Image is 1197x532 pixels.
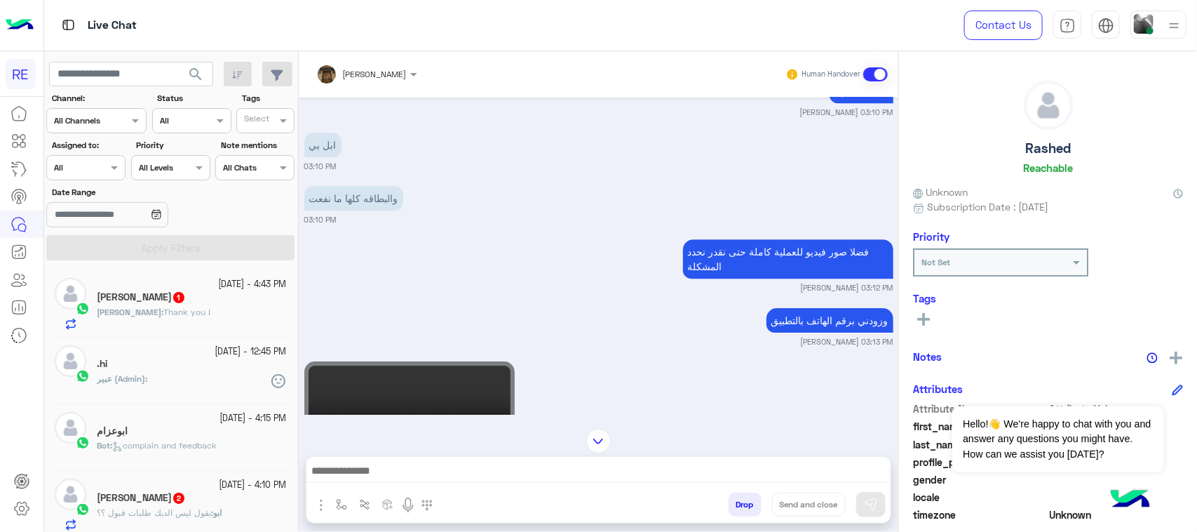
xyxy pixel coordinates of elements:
[52,92,145,105] label: Channel:
[304,133,341,157] p: 27/9/2025, 3:10 PM
[211,507,222,518] b: :
[76,369,90,383] img: WhatsApp
[1170,352,1182,364] img: add
[343,69,407,79] span: [PERSON_NAME]
[1147,352,1158,364] img: notes
[97,507,211,518] span: يقول ليس الديك طلبات قبول ؟؟
[1023,161,1073,174] h6: Reachable
[421,500,433,511] img: make a call
[52,186,209,199] label: Date Range
[213,507,222,518] span: ابو
[173,292,184,303] span: 1
[864,498,878,512] img: send message
[76,436,90,450] img: WhatsApp
[219,278,287,291] small: [DATE] - 4:43 PM
[913,472,1047,487] span: gender
[1098,18,1114,34] img: tab
[55,278,86,310] img: defaultAdmin.png
[304,214,337,225] small: 03:10 PM
[1134,14,1154,34] img: userImage
[359,499,370,510] img: Trigger scenario
[382,499,393,510] img: create order
[586,429,611,453] img: scroll
[400,497,417,514] img: send voice note
[766,308,893,333] p: 27/9/2025, 3:13 PM
[913,507,1047,522] span: timezone
[1165,17,1183,34] img: profile
[242,112,269,128] div: Select
[1050,472,1184,487] span: null
[802,69,860,80] small: Human Handover
[179,62,213,92] button: search
[913,383,963,395] h6: Attributes
[163,307,210,317] span: Thank you !
[1024,81,1072,129] img: defaultAdmin.png
[97,307,163,317] b: :
[1053,11,1081,40] a: tab
[801,282,893,293] small: [PERSON_NAME] 03:12 PM
[76,503,90,517] img: WhatsApp
[97,440,110,451] span: Bot
[913,230,949,243] h6: Priority
[1025,140,1071,157] h5: Rashed
[913,419,1047,434] span: first_name
[157,92,229,105] label: Status
[6,59,36,89] div: RE
[76,302,90,316] img: WhatsApp
[242,92,293,105] label: Tags
[97,291,186,303] h5: Murad Khan
[313,497,330,514] img: send attachment
[304,161,337,172] small: 03:10 PM
[221,139,293,152] label: Note mentions
[55,345,86,377] img: defaultAdmin.png
[927,199,1048,214] span: Subscription Date : [DATE]
[913,350,942,363] h6: Notes
[6,11,34,40] img: Logo
[913,437,1047,452] span: last_name
[1060,18,1076,34] img: tab
[219,479,287,492] small: [DATE] - 4:10 PM
[304,186,403,211] p: 27/9/2025, 3:10 PM
[800,107,893,118] small: [PERSON_NAME] 03:10 PM
[97,358,107,370] h5: .hi
[801,336,893,347] small: [PERSON_NAME] 03:13 PM
[136,139,208,152] label: Priority
[1050,507,1184,522] span: Unknown
[353,493,377,516] button: Trigger scenario
[97,492,186,504] h5: ابو محمد
[97,440,112,451] b: :
[913,455,1047,470] span: profile_pic
[330,493,353,516] button: select flow
[88,16,137,35] p: Live Chat
[55,479,86,510] img: defaultAdmin.png
[46,235,295,260] button: Apply Filters
[913,401,1047,416] span: Attribute Name
[97,373,145,384] span: عبير (Admin)
[683,239,893,279] p: 27/9/2025, 3:12 PM
[921,257,950,267] b: Not Set
[772,493,846,517] button: Send and close
[97,373,147,384] b: :
[220,412,287,425] small: [DATE] - 4:15 PM
[97,425,128,437] h5: ابوعزام
[52,139,124,152] label: Assigned to:
[1106,476,1155,525] img: hulul-logo.png
[97,307,161,317] span: [PERSON_NAME]
[913,185,968,199] span: Unknown
[173,493,184,504] span: 2
[964,11,1043,40] a: Contact Us
[215,345,287,359] small: [DATE] - 12:45 PM
[913,292,1183,305] h6: Tags
[913,490,1047,505] span: locale
[377,493,400,516] button: create order
[952,406,1163,472] span: Hello!👋 We're happy to chat with you and answer any questions you might have. How can we assist y...
[60,16,77,34] img: tab
[336,499,347,510] img: select flow
[1050,490,1184,505] span: null
[187,66,204,83] span: search
[55,412,86,444] img: defaultAdmin.png
[729,493,762,517] button: Drop
[112,440,217,451] span: complain and feedback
